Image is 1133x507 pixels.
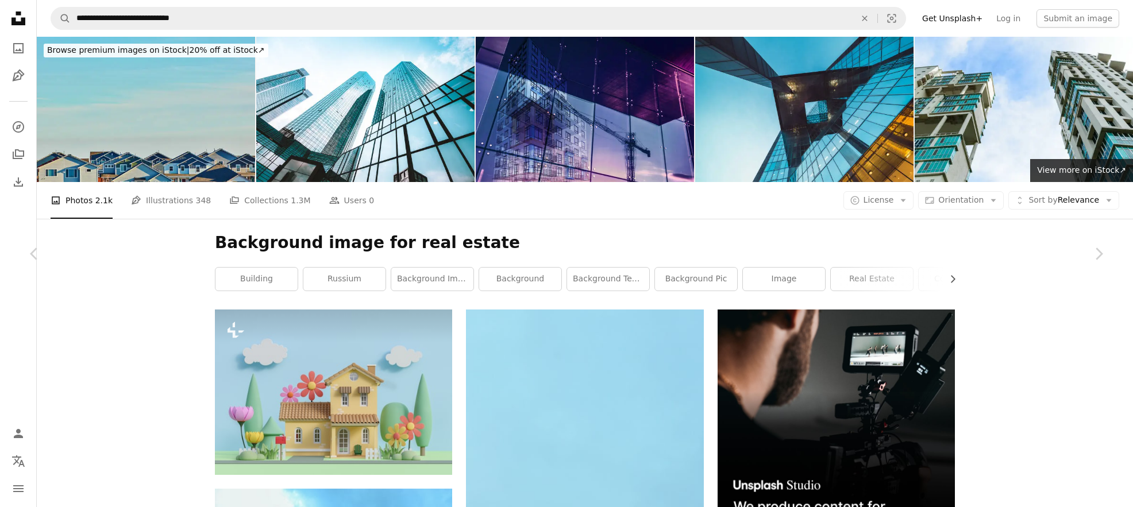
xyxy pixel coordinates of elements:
[7,143,30,166] a: Collections
[843,191,914,210] button: License
[215,387,452,397] a: Front of small house in pastel color cartoon style image 3d render,It has a flat blue color backg...
[291,194,310,207] span: 1.3M
[51,7,71,29] button: Search Unsplash
[479,268,561,291] a: background
[567,268,649,291] a: background texture
[369,194,374,207] span: 0
[215,309,452,475] img: Front of small house in pastel color cartoon style image 3d render,It has a flat blue color backg...
[131,182,211,219] a: Illustrations 348
[878,7,905,29] button: Visual search
[7,115,30,138] a: Explore
[7,171,30,193] a: Download History
[743,268,825,291] a: image
[51,7,906,30] form: Find visuals sitewide
[47,45,265,55] span: 20% off at iStock ↗
[655,268,737,291] a: background pic
[852,7,877,29] button: Clear
[1030,159,1133,182] a: View more on iStock↗
[919,268,1001,291] a: construction
[256,37,475,182] img: Modern skyscrapers in business district
[47,45,189,55] span: Browse premium images on iStock |
[918,191,1004,210] button: Orientation
[1028,195,1099,206] span: Relevance
[915,9,989,28] a: Get Unsplash+
[391,268,473,291] a: background image
[215,233,955,253] h1: Background image for real estate
[938,195,984,204] span: Orientation
[7,64,30,87] a: Illustrations
[695,37,914,182] img: Modern office building detail, London
[37,37,255,182] img: Residential Housing Background
[7,477,30,500] button: Menu
[989,9,1027,28] a: Log in
[915,37,1133,182] img: Low Angle View Of Modern Building Against Sky
[196,194,211,207] span: 348
[864,195,894,204] span: License
[229,182,310,219] a: Collections 1.3M
[1037,165,1126,175] span: View more on iStock ↗
[303,268,386,291] a: russium
[37,37,275,64] a: Browse premium images on iStock|20% off at iStock↗
[831,268,913,291] a: real estate
[942,268,955,291] button: scroll list to the right
[1064,199,1133,309] a: Next
[1008,191,1119,210] button: Sort byRelevance
[476,37,694,182] img: Construction crane and a new high rise building reflected into a newly built office building
[7,422,30,445] a: Log in / Sign up
[1028,195,1057,204] span: Sort by
[7,37,30,60] a: Photos
[1036,9,1119,28] button: Submit an image
[215,268,298,291] a: building
[329,182,375,219] a: Users 0
[7,450,30,473] button: Language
